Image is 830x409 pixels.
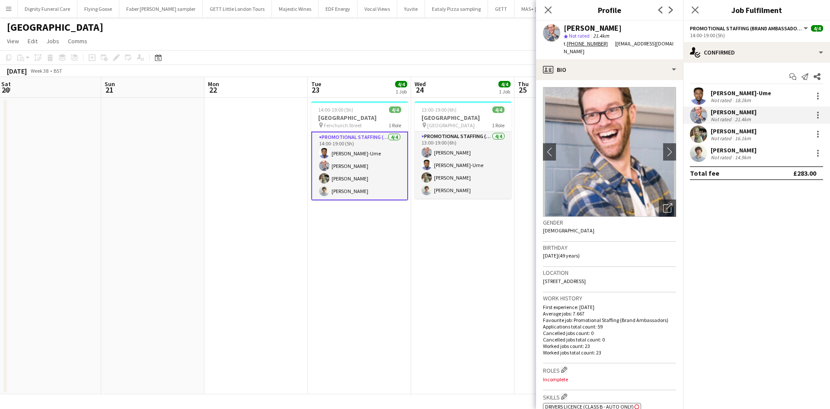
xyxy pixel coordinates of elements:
span: Edit [28,37,38,45]
div: t. [564,40,615,48]
span: Not rated [569,32,590,39]
p: First experience: [DATE] [543,304,676,310]
span: 13:00-19:00 (6h) [421,106,456,113]
div: 18.2km [733,97,753,103]
span: 4/4 [811,25,823,32]
h3: Roles [543,365,676,374]
app-card-role: Promotional Staffing (Brand Ambassadors)4/414:00-19:00 (5h)[PERSON_NAME]-Ume[PERSON_NAME][PERSON_... [311,132,408,200]
button: Dignity Funeral Care [18,0,77,17]
p: Cancelled jobs count: 0 [543,330,676,336]
h3: Work history [543,294,676,302]
span: 1 Role [492,122,504,129]
div: £283.00 [793,169,816,177]
span: 14:00-19:00 (5h) [318,106,353,113]
span: 4/4 [492,106,504,113]
p: Average jobs: 7.667 [543,310,676,317]
h3: Location [543,269,676,277]
p: Cancelled jobs total count: 0 [543,336,676,343]
h1: [GEOGRAPHIC_DATA] [7,21,103,34]
a: Edit [24,35,41,47]
span: 23 [310,85,321,95]
div: [PERSON_NAME] [711,127,757,135]
span: 4/4 [395,81,407,87]
div: Not rated [711,97,733,103]
h3: Gender [543,219,676,226]
p: Worked jobs total count: 23 [543,349,676,356]
button: GETT [488,0,514,17]
div: [PERSON_NAME] [711,108,757,116]
div: [PERSON_NAME]-Ume [711,89,771,97]
p: Worked jobs count: 23 [543,343,676,349]
div: [PERSON_NAME] [711,146,757,154]
h3: Skills [543,392,676,401]
button: MAS+ [GEOGRAPHIC_DATA] [514,0,590,17]
div: Not rated [711,154,733,161]
div: 21.4km [733,116,753,122]
span: [STREET_ADDRESS] [543,278,586,284]
span: [DATE] (49 years) [543,252,580,259]
span: View [7,37,19,45]
div: Not rated [711,116,733,122]
span: [DEMOGRAPHIC_DATA] [543,227,594,234]
button: Flying Goose [77,0,119,17]
span: Mon [208,80,219,88]
h3: Birthday [543,244,676,251]
span: Sun [105,80,115,88]
div: 1 Job [499,88,510,95]
button: Faber [PERSON_NAME] sampler [119,0,203,17]
button: Yuvite [397,0,425,17]
span: 21 [103,85,115,95]
div: 14:00-19:00 (5h) [690,32,823,39]
span: Thu [518,80,529,88]
p: Incomplete [543,376,676,383]
span: Promotional Staffing (Brand Ambassadors) [690,25,802,32]
a: View [3,35,22,47]
div: 1 Job [396,88,407,95]
h3: Profile [536,4,683,16]
button: Vocal Views [358,0,397,17]
app-job-card: 14:00-19:00 (5h)4/4[GEOGRAPHIC_DATA] Fenchurch Street1 RolePromotional Staffing (Brand Ambassador... [311,101,408,200]
a: [PHONE_NUMBER] [567,40,615,47]
div: 14.9km [733,154,753,161]
a: Comms [64,35,91,47]
button: Promotional Staffing (Brand Ambassadors) [690,25,809,32]
div: [DATE] [7,67,27,75]
div: Bio [536,59,683,80]
div: [PERSON_NAME] [564,24,622,32]
img: Crew avatar or photo [543,87,676,217]
button: GETT Little London Tours [203,0,272,17]
h3: Job Fulfilment [683,4,830,16]
span: [GEOGRAPHIC_DATA] [427,122,475,129]
span: Sat [1,80,11,88]
span: Tue [311,80,321,88]
span: Fenchurch Street [324,122,362,129]
span: 24 [413,85,426,95]
a: Jobs [43,35,63,47]
div: BST [54,68,62,74]
button: EDF Energy [319,0,358,17]
span: Week 38 [29,68,50,74]
button: Majestic Wines [272,0,319,17]
span: 4/4 [389,106,401,113]
div: Not rated [711,135,733,142]
span: 25 [517,85,529,95]
span: Comms [68,37,87,45]
div: Confirmed [683,42,830,63]
div: Total fee [690,169,719,177]
h3: [GEOGRAPHIC_DATA] [415,114,511,122]
span: | [EMAIL_ADDRESS][DOMAIN_NAME] [564,40,674,55]
app-card-role: Promotional Staffing (Brand Ambassadors)4/413:00-19:00 (6h)[PERSON_NAME][PERSON_NAME]-Ume[PERSON_... [415,132,511,199]
div: Open photos pop-in [659,200,676,217]
span: Wed [415,80,426,88]
p: Applications total count: 59 [543,323,676,330]
app-job-card: 13:00-19:00 (6h)4/4[GEOGRAPHIC_DATA] [GEOGRAPHIC_DATA]1 RolePromotional Staffing (Brand Ambassado... [415,101,511,199]
h3: [GEOGRAPHIC_DATA] [311,114,408,122]
div: 16.1km [733,135,753,142]
span: Jobs [46,37,59,45]
span: 22 [207,85,219,95]
p: Favourite job: Promotional Staffing (Brand Ambassadors) [543,317,676,323]
span: 1 Role [389,122,401,129]
span: 4/4 [498,81,511,87]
